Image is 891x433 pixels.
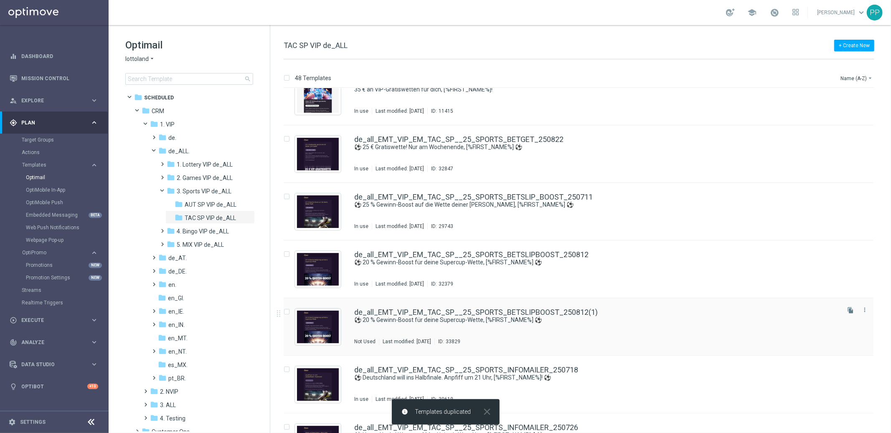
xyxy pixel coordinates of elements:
[8,418,16,426] i: settings
[22,149,87,156] a: Actions
[9,361,99,368] button: Data Studio keyboard_arrow_right
[158,253,167,262] i: folder
[10,339,17,346] i: track_changes
[861,306,868,313] i: more_vert
[22,159,108,246] div: Templates
[439,165,453,172] div: 32847
[9,119,99,126] button: gps_fixed Plan keyboard_arrow_right
[89,263,102,268] div: NEW
[150,414,158,422] i: folder
[125,38,253,52] h1: Optimail
[22,162,90,167] div: Templates
[26,237,87,243] a: Webpage Pop-up
[427,108,453,114] div: ID:
[160,415,185,422] span: 4. Testing
[26,196,108,209] div: OptiMobile Push
[90,360,98,368] i: keyboard_arrow_right
[125,55,155,63] button: lottoland arrow_drop_down
[747,8,756,17] span: school
[90,96,98,104] i: keyboard_arrow_right
[21,340,90,345] span: Analyze
[275,125,889,183] div: Press SPACE to select this row.
[10,339,90,346] div: Analyze
[867,75,873,81] i: arrow_drop_down
[415,408,471,415] span: Templates duplicated
[158,320,167,329] i: folder
[354,108,368,114] div: In use
[297,138,339,170] img: 32847.jpeg
[177,187,231,195] span: 3. Sports VIP de_ALL
[22,287,87,294] a: Streams
[22,284,108,296] div: Streams
[10,119,17,127] i: gps_fixed
[275,241,889,298] div: Press SPACE to select this row.
[90,119,98,127] i: keyboard_arrow_right
[168,294,184,302] span: en_GI.
[158,267,167,275] i: folder
[26,221,108,234] div: Web Push Notifications
[21,67,98,89] a: Mission Control
[26,187,87,193] a: OptiMobile In-App
[354,316,819,324] a: ⚽ 20 % Gewinn-Boost für deine Supercup-Wette, [%FIRST_NAME%] ⚽
[168,348,187,355] span: en_NT.
[22,162,99,168] button: Templates keyboard_arrow_right
[354,165,368,172] div: In use
[9,339,99,346] button: track_changes Analyze keyboard_arrow_right
[26,209,108,221] div: Embedded Messaging
[354,258,838,266] div: ⚽ 20 % Gewinn-Boost für deine Supercup-Wette, [%FIRST_NAME%] ⚽
[158,294,166,302] i: folder
[185,201,236,208] span: AUT SP VIP de_ALL
[167,240,175,248] i: folder
[10,97,17,104] i: person_search
[446,338,460,345] div: 33829
[26,234,108,246] div: Webpage Pop-up
[816,6,867,19] a: [PERSON_NAME]keyboard_arrow_down
[847,307,854,314] i: file_copy
[158,307,167,315] i: folder
[22,250,90,255] div: OptiPromo
[158,147,167,155] i: folder
[297,80,339,113] img: 11415.jpeg
[134,93,142,101] i: folder
[354,374,838,382] div: ⚽ Deutschland will ins Halbfinale. Anpfiff um 21 Uhr, [%FIRST_NAME%]! ⚽
[22,296,108,309] div: Realtime Triggers
[427,281,453,287] div: ID:
[26,271,108,284] div: Promotion Settings
[244,76,251,82] span: search
[167,173,175,182] i: folder
[168,334,188,342] span: en_MT.
[297,195,339,228] img: 29743.jpeg
[185,214,236,222] span: TAC SP VIP de_ALL
[372,281,427,287] div: Last modified: [DATE]
[26,174,87,181] a: Optimail
[10,383,17,390] i: lightbulb
[90,249,98,257] i: keyboard_arrow_right
[402,408,409,415] i: info
[22,299,87,306] a: Realtime Triggers
[168,375,186,382] span: pt_BR.
[354,258,819,266] a: ⚽ 20 % Gewinn-Boost für deine Supercup-Wette, [%FIRST_NAME%] ⚽
[439,396,453,403] div: 30619
[21,120,90,125] span: Plan
[22,146,108,159] div: Actions
[26,262,87,268] a: Promotions
[90,161,98,169] i: keyboard_arrow_right
[9,97,99,104] div: person_search Explore keyboard_arrow_right
[150,120,158,128] i: folder
[10,45,98,67] div: Dashboard
[372,396,427,403] div: Last modified: [DATE]
[22,162,82,167] span: Templates
[354,316,838,324] div: ⚽ 20 % Gewinn-Boost für deine Supercup-Wette, [%FIRST_NAME%] ⚽
[481,408,493,415] button: close
[26,199,87,206] a: OptiMobile Push
[354,201,838,209] div: ⚽ 25 % Gewinn-Boost auf die Wette deiner Wahl, [%FIRST_NAME%] ⚽
[22,134,108,146] div: Target Groups
[867,5,883,20] div: PP
[152,107,164,115] span: CRM
[275,68,889,125] div: Press SPACE to select this row.
[26,259,108,271] div: Promotions
[160,388,178,395] span: 2. NVIP
[89,213,102,218] div: BETA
